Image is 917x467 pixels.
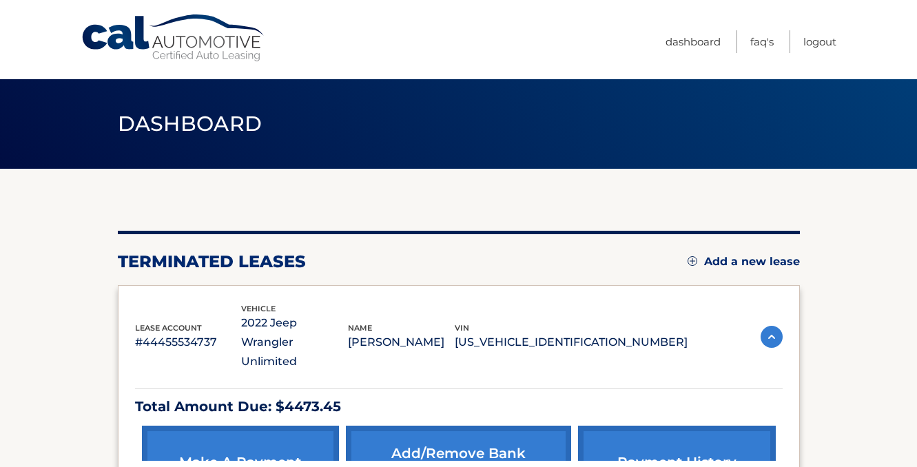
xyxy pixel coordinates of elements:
[81,14,267,63] a: Cal Automotive
[241,313,348,371] p: 2022 Jeep Wrangler Unlimited
[750,30,774,53] a: FAQ's
[688,256,697,266] img: add.svg
[455,333,688,352] p: [US_VEHICLE_IDENTIFICATION_NUMBER]
[803,30,836,53] a: Logout
[761,326,783,348] img: accordion-active.svg
[666,30,721,53] a: Dashboard
[455,323,469,333] span: vin
[348,323,372,333] span: name
[241,304,276,313] span: vehicle
[118,111,262,136] span: Dashboard
[688,255,800,269] a: Add a new lease
[135,323,202,333] span: lease account
[348,333,455,352] p: [PERSON_NAME]
[135,333,242,352] p: #44455534737
[135,395,783,419] p: Total Amount Due: $4473.45
[118,251,306,272] h2: terminated leases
